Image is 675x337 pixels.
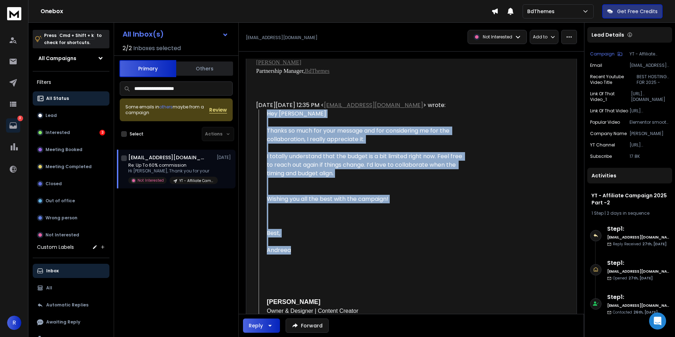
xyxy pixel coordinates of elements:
h1: YT - Affiliate Campaign 2025 Part -2 [592,192,668,206]
button: Awaiting Reply [33,315,109,329]
button: Wrong person [33,211,109,225]
p: [URL][DOMAIN_NAME] [630,108,669,114]
p: Meeting Completed [45,164,92,170]
p: Elementor smooth infinite loop image carousel - FREE & PRO options [630,119,669,125]
span: 2 days in sequence [607,210,649,216]
p: [URL][DOMAIN_NAME] [631,91,669,102]
button: Reply [243,319,280,333]
button: All [33,281,109,295]
button: R [7,316,21,330]
p: BEST HOSTING FOR 2025 - ELEMENTOR HOSTING, SITEGROUND, HOSTINGER, BLUEHOST [637,74,669,85]
div: Some emails in maybe from a campaign [125,104,209,116]
p: Link of that video_1 [590,91,631,102]
p: Interested [45,130,70,135]
button: Meeting Completed [33,160,109,174]
div: Open Intercom Messenger [649,312,666,330]
a: [PERSON_NAME] [256,59,301,65]
button: Closed [33,177,109,191]
p: [PERSON_NAME] [630,131,669,137]
p: Press to check for shortcuts. [44,32,102,46]
p: Link of that video [590,108,628,114]
span: 1 Step [592,210,604,216]
p: All [46,285,52,291]
button: Automatic Replies [33,298,109,312]
p: Reply Received [613,241,666,247]
button: All Inbox(s) [117,27,234,41]
h3: Custom Labels [37,244,74,251]
div: Reply [249,322,263,329]
h3: Inboxes selected [133,44,181,53]
p: Contacted [613,310,658,315]
div: 3 [99,130,105,135]
span: 27th, [DATE] [642,241,666,247]
h6: Step 1 : [607,259,669,267]
button: Interested3 [33,125,109,140]
p: Campaign [590,51,615,57]
h6: [EMAIL_ADDRESS][DOMAIN_NAME] [607,235,669,240]
div: [DATE][DATE] 12:35 PM < > wrote: [256,101,464,109]
p: Not Interested [137,178,164,183]
p: Out of office [45,198,75,204]
span: Thanks so much for your message and for considering me for the collaboration, I really appreciate... [267,127,451,143]
span: Best, [267,229,280,237]
div: Owner & Designer | Content Creator [267,307,359,315]
button: Inbox [33,264,109,278]
span: 26th, [DATE] [633,310,658,315]
button: Forward [286,319,329,333]
p: YT - Affiliate Campaign 2025 Part -2 [179,178,214,183]
p: Company Name [590,131,627,137]
p: Wrong person [45,215,77,221]
p: YT - Affiliate Campaign 2025 Part -2 [630,51,669,57]
h6: [EMAIL_ADDRESS][DOMAIN_NAME] [607,269,669,274]
p: Get Free Credits [617,8,658,15]
span: others [159,104,173,110]
button: All Campaigns [33,51,109,65]
span: Wishing you all the best with the campaign! [267,195,388,203]
div: | [592,210,668,216]
p: Awaiting Reply [46,319,80,325]
h1: Onebox [40,7,491,16]
p: Automatic Replies [46,302,88,308]
h6: [EMAIL_ADDRESS][DOMAIN_NAME] [607,303,669,308]
h2: [PERSON_NAME] [267,297,359,307]
p: All Status [46,96,69,101]
button: Others [176,61,233,76]
p: [EMAIL_ADDRESS][DOMAIN_NAME] [630,63,669,68]
p: 3 [17,116,23,121]
button: Review [209,106,227,113]
label: Select [130,131,144,137]
h1: All Campaigns [38,55,76,62]
p: Email [590,63,602,68]
p: Meeting Booked [45,147,82,153]
button: All Status [33,91,109,106]
p: Not Interested [45,232,79,238]
button: Not Interested [33,228,109,242]
img: logo [7,7,21,20]
p: 17.8K [630,154,669,159]
p: Lead Details [592,31,624,38]
p: [URL][DOMAIN_NAME] [630,142,669,148]
button: Campaign [590,51,622,57]
p: Popular video [590,119,620,125]
p: Not Interested [483,34,512,40]
span: 27th, [DATE] [628,276,653,281]
p: Re: Up To 60% commission [128,162,214,168]
button: Meeting Booked [33,143,109,157]
span: Andreea [267,246,291,254]
span: I totally understand that the budget is a bit limited right now. Feel free to reach out again if ... [267,152,464,177]
h3: Filters [33,77,109,87]
h6: Step 1 : [607,225,669,233]
p: [EMAIL_ADDRESS][DOMAIN_NAME] [246,35,318,41]
p: Recent Youtube Video Title [590,74,637,85]
button: Get Free Credits [602,4,663,18]
a: 3 [6,118,20,133]
p: Closed [45,181,62,187]
p: Subscribe [590,154,612,159]
p: Lead [45,113,57,118]
h1: All Inbox(s) [123,31,164,38]
span: 2 / 2 [123,44,132,53]
p: Opened [613,276,653,281]
p: BdThemes [527,8,557,15]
